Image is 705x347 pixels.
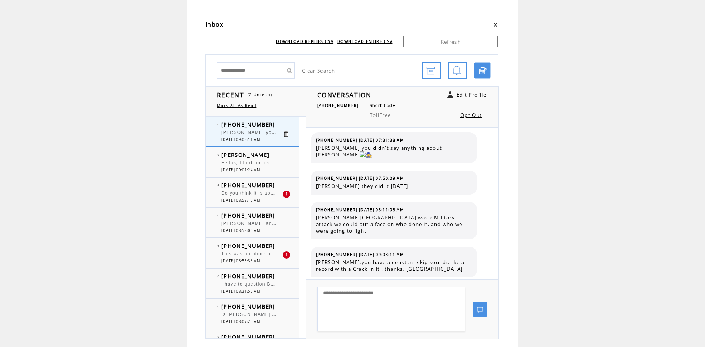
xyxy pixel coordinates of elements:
[221,128,500,135] span: [PERSON_NAME],you have a constant skip sounds like a record with a Crack in it , thanks. [GEOGRAP...
[217,336,219,338] img: bulletEmpty.png
[403,36,498,47] a: Refresh
[452,63,461,79] img: bell.png
[360,151,372,158] img: 🧙
[426,63,435,79] img: archive.png
[217,184,219,186] img: bulletFull.png
[316,176,404,181] span: [PHONE_NUMBER] [DATE] 07:50:09 AM
[447,91,453,98] a: Click to edit user profile
[370,103,395,108] span: Short Code
[217,90,244,99] span: RECENT
[221,259,260,263] span: [DATE] 08:53:38 AM
[317,90,371,99] span: CONVERSATION
[283,191,290,198] div: 1
[282,130,289,137] a: Click to delete these messgaes
[221,289,260,294] span: [DATE] 08:31:55 AM
[221,333,275,340] span: [PHONE_NUMBER]
[221,272,275,280] span: [PHONE_NUMBER]
[316,207,404,212] span: [PHONE_NUMBER] [DATE] 08:11:08 AM
[474,62,491,79] a: Click to start a chat with mobile number by SMS
[221,121,275,128] span: [PHONE_NUMBER]
[316,145,471,158] span: [PERSON_NAME] you didn't say anything about [PERSON_NAME]
[221,242,275,249] span: [PHONE_NUMBER]
[205,20,224,28] span: Inbox
[316,252,404,257] span: [PHONE_NUMBER] [DATE] 09:03:11 AM
[316,259,471,272] span: [PERSON_NAME],you have a constant skip sounds like a record with a Crack in it , thanks. [GEOGRAP...
[337,39,392,44] a: DOWNLOAD ENTIRE CSV
[276,39,333,44] a: DOWNLOAD REPLIES CSV
[217,154,219,156] img: bulletEmpty.png
[316,138,404,143] span: [PHONE_NUMBER] [DATE] 07:31:38 AM
[316,214,471,234] span: [PERSON_NAME][GEOGRAPHIC_DATA] was a Military attack we could put a face on who done it, and who ...
[217,306,219,307] img: bulletEmpty.png
[221,219,405,226] span: [PERSON_NAME] and [PERSON_NAME]. Isn't the suspect a conservative ?
[283,251,290,259] div: 1
[217,124,219,125] img: bulletEmpty.png
[221,303,275,310] span: [PHONE_NUMBER]
[283,62,295,79] input: Submit
[221,249,374,257] span: This was not done by that guy they got. [GEOGRAPHIC_DATA]
[221,228,260,233] span: [DATE] 08:58:06 AM
[217,245,219,247] img: bulletFull.png
[316,183,471,189] span: [PERSON_NAME] they did it [DATE]
[221,198,260,203] span: [DATE] 08:59:15 AM
[221,151,269,158] span: [PERSON_NAME]
[221,212,275,219] span: [PHONE_NUMBER]
[248,92,272,97] span: (2 Unread)
[221,189,497,196] span: Do you think it is appropriate to fly the flags at half staff or to use Air Force 2 to fly him ba...
[221,137,260,142] span: [DATE] 09:03:11 AM
[221,319,260,324] span: [DATE] 08:07:20 AM
[457,91,486,98] a: Edit Profile
[217,215,219,216] img: bulletEmpty.png
[317,103,359,108] span: [PHONE_NUMBER]
[221,280,501,287] span: I have to question Bears opinions since he thinks Clemson is the best team in the country and the...
[217,275,219,277] img: bulletEmpty.png
[217,103,256,108] a: Mark All As Read
[460,112,482,118] a: Opt Out
[221,181,275,189] span: [PHONE_NUMBER]
[221,168,260,172] span: [DATE] 09:01:24 AM
[370,112,391,118] span: TollFree
[302,67,335,74] a: Clear Search
[221,310,279,317] span: Is [PERSON_NAME] ill?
